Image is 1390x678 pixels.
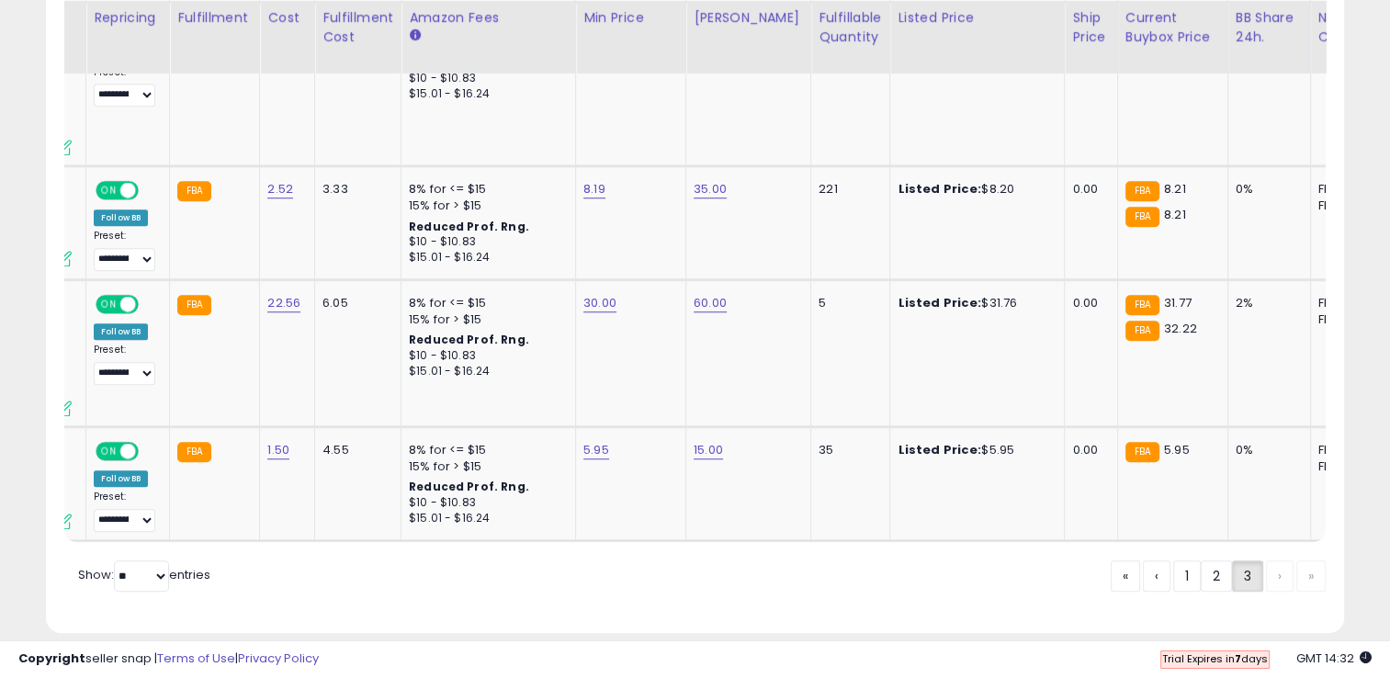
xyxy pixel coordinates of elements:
a: 1.50 [267,441,289,459]
div: 2% [1236,295,1296,311]
div: Listed Price [898,8,1057,28]
div: 35 [819,442,876,458]
div: Min Price [583,8,678,28]
a: 2 [1201,560,1232,592]
div: FBA: 3 [1318,295,1379,311]
div: Preset: [94,344,155,385]
div: 15% for > $15 [409,458,561,475]
div: $31.76 [898,295,1050,311]
span: OFF [136,443,165,458]
div: Fulfillable Quantity [819,8,882,47]
div: seller snap | | [18,650,319,668]
small: FBA [1125,181,1159,201]
div: Preset: [94,230,155,271]
div: Preset: [94,491,155,532]
a: 8.19 [583,180,605,198]
div: FBM: 1 [1318,198,1379,214]
div: $8.20 [898,181,1050,198]
div: 8% for <= $15 [409,181,561,198]
div: 0% [1236,181,1296,198]
div: $10 - $10.83 [409,348,561,364]
div: $10 - $10.83 [409,495,561,511]
span: « [1123,567,1128,585]
div: Follow BB [94,470,148,487]
span: 8.21 [1164,206,1186,223]
a: 3 [1232,560,1263,592]
div: Ship Price [1072,8,1109,47]
div: FBM: 0 [1318,458,1379,475]
a: 22.56 [267,294,300,312]
a: 15.00 [694,441,723,459]
div: $15.01 - $16.24 [409,250,561,266]
div: Num of Comp. [1318,8,1385,47]
span: OFF [136,183,165,198]
div: FBA: 19 [1318,442,1379,458]
b: Reduced Prof. Rng. [409,332,529,347]
span: ‹ [1155,567,1158,585]
span: 31.77 [1164,294,1192,311]
div: Repricing [94,8,162,28]
div: [PERSON_NAME] [694,8,803,28]
b: Listed Price: [898,294,981,311]
div: FBA: 11 [1318,181,1379,198]
div: $15.01 - $16.24 [409,364,561,379]
div: 4.55 [322,442,387,458]
div: $15.01 - $16.24 [409,86,561,102]
b: 7 [1235,651,1241,666]
div: 8% for <= $15 [409,442,561,458]
span: ON [97,183,120,198]
span: 8.21 [1164,180,1186,198]
span: Trial Expires in days [1162,651,1268,666]
div: BB Share 24h. [1236,8,1303,47]
div: 0.00 [1072,442,1102,458]
small: FBA [177,295,211,315]
div: Fulfillment Cost [322,8,393,47]
a: 60.00 [694,294,727,312]
div: 6.05 [322,295,387,311]
span: ON [97,443,120,458]
span: 32.22 [1164,320,1197,337]
div: Follow BB [94,209,148,226]
div: FBM: 2 [1318,311,1379,328]
b: Listed Price: [898,441,981,458]
span: 5.95 [1164,441,1190,458]
a: 5.95 [583,441,609,459]
div: Cost [267,8,307,28]
div: Fulfillment [177,8,252,28]
span: 2025-08-17 14:32 GMT [1296,650,1372,667]
div: 15% for > $15 [409,311,561,328]
div: 8% for <= $15 [409,295,561,311]
div: $10 - $10.83 [409,71,561,86]
div: 221 [819,181,876,198]
small: FBA [1125,207,1159,227]
div: $15.01 - $16.24 [409,511,561,526]
a: 1 [1173,560,1201,592]
div: Current Buybox Price [1125,8,1220,47]
small: FBA [1125,442,1159,462]
div: Amazon Fees [409,8,568,28]
div: Follow BB [94,323,148,340]
div: $10 - $10.83 [409,234,561,250]
div: 15% for > $15 [409,198,561,214]
div: $5.95 [898,442,1050,458]
b: Reduced Prof. Rng. [409,219,529,234]
small: Amazon Fees. [409,28,420,44]
b: Reduced Prof. Rng. [409,479,529,494]
a: 35.00 [694,180,727,198]
span: Show: entries [78,566,210,583]
a: 2.52 [267,180,293,198]
span: OFF [136,296,165,311]
strong: Copyright [18,650,85,667]
div: Preset: [94,66,155,107]
div: 0.00 [1072,295,1102,311]
small: FBA [1125,321,1159,341]
a: 30.00 [583,294,616,312]
div: 3.33 [322,181,387,198]
div: 0.00 [1072,181,1102,198]
div: 5 [819,295,876,311]
a: Privacy Policy [238,650,319,667]
small: FBA [1125,295,1159,315]
b: Listed Price: [898,180,981,198]
div: 0% [1236,442,1296,458]
small: FBA [177,181,211,201]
